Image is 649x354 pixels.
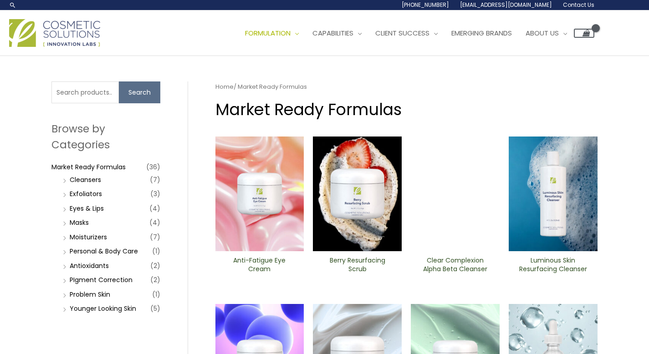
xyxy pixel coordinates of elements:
[215,81,598,92] nav: Breadcrumb
[70,247,138,256] a: Personal & Body Care
[150,231,160,243] span: (7)
[526,28,559,38] span: About Us
[516,256,590,273] h2: Luminous Skin Resurfacing ​Cleanser
[312,28,353,38] span: Capabilities
[519,20,574,47] a: About Us
[70,218,89,227] a: Masks
[375,28,429,38] span: Client Success
[70,290,110,299] a: Problem Skin
[215,82,234,91] a: Home
[51,81,119,103] input: Search products…
[451,28,512,38] span: Emerging Brands
[223,256,296,277] a: Anti-Fatigue Eye Cream
[402,1,449,9] span: [PHONE_NUMBER]
[368,20,445,47] a: Client Success
[150,173,160,186] span: (7)
[509,137,598,251] img: Luminous Skin Resurfacing ​Cleanser
[70,261,109,270] a: Antioxidants
[150,187,160,200] span: (3)
[445,20,519,47] a: Emerging Brands
[119,81,160,103] button: Search
[70,175,101,184] a: Cleansers
[51,162,126,172] a: Market Ready Formulas
[460,1,552,9] span: [EMAIL_ADDRESS][DOMAIN_NAME]
[150,302,160,315] span: (5)
[149,216,160,229] span: (4)
[70,189,102,198] a: Exfoliators
[70,275,133,284] a: PIgment Correction
[231,20,594,47] nav: Site Navigation
[419,256,492,277] a: Clear Complexion Alpha Beta ​Cleanser
[9,19,100,47] img: Cosmetic Solutions Logo
[313,137,402,251] img: Berry Resurfacing Scrub
[245,28,291,38] span: Formulation
[149,202,160,215] span: (4)
[321,256,394,277] a: Berry Resurfacing Scrub
[574,29,594,38] a: View Shopping Cart, empty
[238,20,306,47] a: Formulation
[419,256,492,273] h2: Clear Complexion Alpha Beta ​Cleanser
[516,256,590,277] a: Luminous Skin Resurfacing ​Cleanser
[563,1,594,9] span: Contact Us
[70,304,136,313] a: Younger Looking Skin
[70,204,104,213] a: Eyes & Lips
[215,137,304,251] img: Anti Fatigue Eye Cream
[150,273,160,286] span: (2)
[146,161,160,173] span: (36)
[223,256,296,273] h2: Anti-Fatigue Eye Cream
[306,20,368,47] a: Capabilities
[51,121,160,152] h2: Browse by Categories
[152,288,160,301] span: (1)
[411,137,500,251] img: Clear Complexion Alpha Beta ​Cleanser
[70,233,107,242] a: Moisturizers
[215,98,598,121] h1: Market Ready Formulas
[150,259,160,272] span: (2)
[321,256,394,273] h2: Berry Resurfacing Scrub
[9,1,16,9] a: Search icon link
[152,245,160,258] span: (1)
